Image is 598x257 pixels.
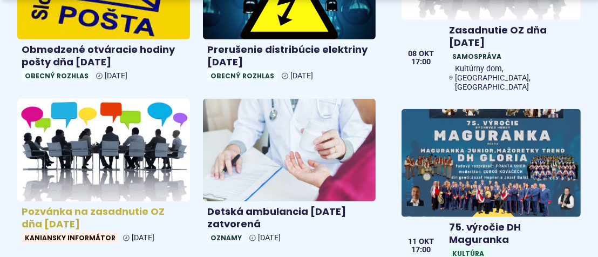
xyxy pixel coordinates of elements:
[105,71,127,80] span: [DATE]
[22,206,186,230] h4: Pozvánka na zasadnutie OZ dňa [DATE]
[419,50,434,58] span: okt
[408,50,417,58] span: 08
[408,246,434,254] span: 17:00
[290,71,313,80] span: [DATE]
[207,44,371,68] h4: Prerušenie distribúcie elektriny [DATE]
[207,70,277,82] span: Obecný rozhlas
[22,44,186,68] h4: Obmedzené otváracie hodiny pošty dňa [DATE]
[207,206,371,230] h4: Detská ambulancia [DATE] zatvorená
[455,64,576,92] span: Kultúrny dom, [GEOGRAPHIC_DATA], [GEOGRAPHIC_DATA]
[258,233,281,242] span: [DATE]
[449,24,576,49] h4: Zasadnutie OZ dňa [DATE]
[22,70,92,82] span: Obecný rozhlas
[132,233,154,242] span: [DATE]
[408,58,434,66] span: 17:00
[408,238,417,246] span: 11
[203,99,376,248] a: Detská ambulancia [DATE] zatvorená Oznamy [DATE]
[419,238,434,246] span: okt
[449,51,505,62] span: Samospráva
[207,232,245,244] span: Oznamy
[22,232,119,244] span: Kaniansky informátor
[17,99,190,248] a: Pozvánka na zasadnutie OZ dňa [DATE] Kaniansky informátor [DATE]
[449,221,576,246] h4: 75. výročie DH Maguranka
